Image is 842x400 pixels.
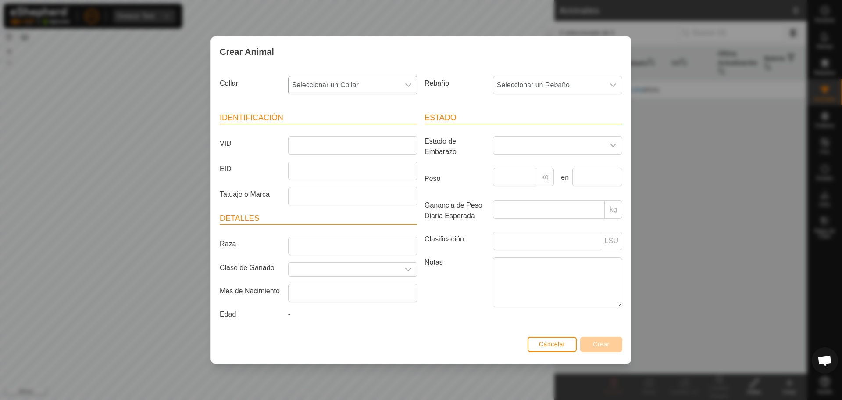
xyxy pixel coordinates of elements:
span: Crear [593,341,610,348]
label: VID [216,136,285,151]
div: dropdown trigger [400,76,417,94]
label: Clasificación [421,232,489,247]
button: Cancelar [528,337,577,352]
button: Crear [580,337,622,352]
span: Seleccionar un Rebaño [493,76,604,94]
span: Seleccionar un Collar [289,76,400,94]
p-inputgroup-addon: LSU [601,232,622,250]
span: - [288,310,290,318]
span: Cancelar [539,341,565,348]
span: Crear Animal [220,45,274,58]
label: Peso [421,168,489,190]
div: dropdown trigger [400,263,417,276]
label: en [557,172,569,183]
label: Mes de Nacimiento [216,284,285,299]
label: Rebaño [421,76,489,91]
input: Seleccione o ingrese una Clase de Ganado [289,263,400,276]
label: Edad [216,309,285,320]
header: Estado [425,112,622,124]
label: Estado de Embarazo [421,136,489,157]
label: Collar [216,76,285,91]
label: Raza [216,237,285,252]
header: Detalles [220,213,417,225]
header: Identificación [220,112,417,124]
div: dropdown trigger [604,137,622,154]
label: Clase de Ganado [216,262,285,273]
a: Open chat [812,347,838,374]
label: Notas [421,257,489,307]
label: Ganancia de Peso Diaria Esperada [421,200,489,221]
p-inputgroup-addon: kg [605,200,622,219]
p-inputgroup-addon: kg [536,168,554,186]
div: dropdown trigger [604,76,622,94]
label: Tatuaje o Marca [216,187,285,202]
label: EID [216,162,285,177]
